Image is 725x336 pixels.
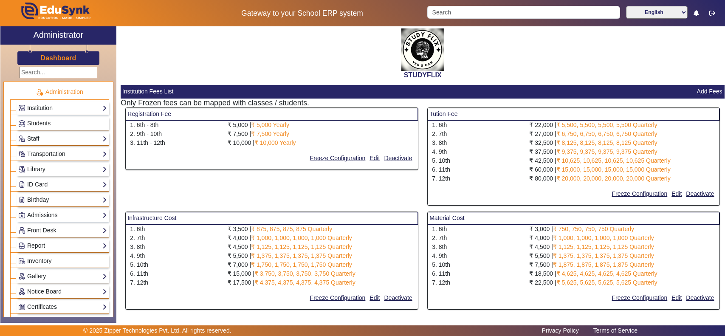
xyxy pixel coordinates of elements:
span: ₹ 6,750, 6,750, 6,750, 6,750 Quarterly [556,130,657,137]
a: Inventory [18,256,107,266]
div: 3. 8th [126,243,223,251]
h5: Gateway to your School ERP system [186,9,418,18]
div: 4. 9th [428,251,525,260]
button: Freeze Configuration [309,153,367,164]
span: ₹ 750, 750, 750, 750 Quarterly [553,226,634,232]
p: © 2025 Zipper Technologies Pvt. Ltd. All rights reserved. [83,326,231,335]
div: ₹ 37,500 | [525,147,720,156]
button: Add Fees [696,86,723,97]
div: 6. 11th [428,165,525,174]
span: ₹ 1,375, 1,375, 1,375, 1,375 Quarterly [251,252,352,259]
span: ₹ 15,000, 15,000, 15,000, 15,000 Quarterly [556,166,671,173]
div: ₹ 7,000 | [223,260,418,269]
div: 2. 7th [428,130,525,138]
span: ₹ 5,625, 5,625, 5,625, 5,625 Quarterly [556,279,657,286]
a: Students [18,119,107,128]
div: ₹ 3,500 | [223,225,418,234]
div: ₹ 4,500 | [223,243,418,251]
div: ₹ 17,500 | [223,278,418,287]
span: ₹ 875, 875, 875, 875 Quarterly [251,226,332,232]
span: ₹ 20,000, 20,000, 20,000, 20,000 Quarterly [556,175,671,182]
div: 2. 7th [428,234,525,243]
input: Search... [20,67,97,78]
span: ₹ 3,750, 3,750, 3,750, 3,750 Quarterly [254,270,355,277]
button: Edit [671,293,683,303]
button: Deactivate [685,189,715,199]
span: ₹ 1,125, 1,125, 1,125, 1,125 Quarterly [553,243,654,250]
button: Freeze Configuration [611,189,668,199]
button: Edit [369,293,381,303]
img: Inventory.png [19,258,25,264]
img: 71dce94a-bed6-4ff3-a9ed-96170f5a9cb7 [401,28,444,71]
input: Search [427,6,620,19]
a: Privacy Policy [538,325,583,336]
mat-card-header: Material Cost [428,212,720,225]
p: Administration [10,88,109,96]
div: ₹ 7,500 | [223,130,418,138]
div: ₹ 60,000 | [525,165,720,174]
h2: STUDYFLIX [121,71,725,79]
span: ₹ 4,625, 4,625, 4,625, 4,625 Quarterly [556,270,657,277]
span: Inventory [27,257,52,264]
div: ₹ 3,000 | [525,225,720,234]
div: ₹ 22,500 | [525,278,720,287]
div: 2. 7th [126,234,223,243]
div: ₹ 15,000 | [223,269,418,278]
div: 5. 10th [126,260,223,269]
div: 1. 6th - 8th [126,121,223,130]
div: 7. 12th [428,278,525,287]
div: ₹ 32,500 | [525,138,720,147]
div: 4. 9th [126,251,223,260]
span: ₹ 5,500, 5,500, 5,500, 5,500 Quarterly [556,121,657,128]
button: Freeze Configuration [611,293,668,303]
a: Dashboard [40,54,77,62]
button: Deactivate [685,293,715,303]
div: 1. 6th [126,225,223,234]
button: Edit [369,153,381,164]
span: ₹ 1,000, 1,000, 1,000, 1,000 Quarterly [251,234,352,241]
span: ₹ 4,375, 4,375, 4,375, 4,375 Quarterly [254,279,355,286]
button: Deactivate [383,153,413,164]
div: 1. 6th [428,121,525,130]
h5: Only Frozen fees can be mapped with classes / students. [121,99,725,107]
div: 5. 10th [428,260,525,269]
button: Deactivate [383,293,413,303]
div: 7. 12th [126,278,223,287]
img: Students.png [19,120,25,127]
span: ₹ 1,125, 1,125, 1,125, 1,125 Quarterly [251,243,352,250]
div: ₹ 18,500 | [525,269,720,278]
div: ₹ 22,000 | [525,121,720,130]
mat-card-header: Tution Fee [428,108,720,121]
div: ₹ 42,500 | [525,156,720,165]
h3: Dashboard [41,54,76,62]
span: ₹ 9,375, 9,375, 9,375, 9,375 Quarterly [556,148,657,155]
div: ₹ 5,500 | [223,251,418,260]
div: ₹ 4,500 | [525,243,720,251]
a: Terms of Service [589,325,642,336]
div: 1. 6th [428,225,525,234]
span: ₹ 1,375, 1,375, 1,375, 1,375 Quarterly [553,252,654,259]
h2: Administrator [33,30,83,40]
mat-card-header: Infrastructure Cost [126,212,418,225]
span: Students [27,120,51,127]
mat-card-header: Registration Fee [126,108,418,121]
div: ₹ 80,000 | [525,174,720,183]
span: ₹ 1,750, 1,750, 1,750, 1,750 Quarterly [251,261,352,268]
div: 2. 9th - 10th [126,130,223,138]
span: ₹ 10,000 Yearly [254,139,296,146]
img: Administration.png [36,88,43,96]
div: ₹ 4,000 | [525,234,720,243]
div: 6. 11th [126,269,223,278]
div: ₹ 10,000 | [223,138,418,147]
span: ₹ 1,000, 1,000, 1,000, 1,000 Quarterly [553,234,654,241]
div: 6. 11th [428,269,525,278]
div: ₹ 4,000 | [223,234,418,243]
a: Administrator [0,26,116,45]
div: 3. 11th - 12th [126,138,223,147]
div: ₹ 5,500 | [525,251,720,260]
button: Edit [671,189,683,199]
div: ₹ 5,000 | [223,121,418,130]
div: 3. 8th [428,138,525,147]
div: 3. 8th [428,243,525,251]
div: 7. 12th [428,174,525,183]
